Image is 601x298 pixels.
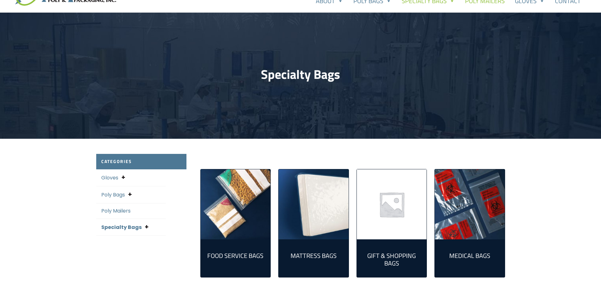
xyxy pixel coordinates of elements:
h2: Gift & Shopping Bags [362,252,422,267]
a: Visit product category Medical Bags [440,244,500,265]
img: Food Service Bags [201,169,271,239]
a: Visit product category Food Service Bags [201,169,271,239]
h2: Mattress Bags [284,252,344,260]
a: Poly Bags [101,191,125,198]
a: Visit product category Food Service Bags [206,244,266,265]
a: Poly Mailers [101,207,131,214]
img: Medical Bags [435,169,505,239]
h1: Specialty Bags [96,67,505,82]
a: Visit product category Mattress Bags [279,169,349,239]
img: Mattress Bags [279,169,349,239]
a: Visit product category Medical Bags [435,169,505,239]
h2: Food Service Bags [206,252,266,260]
a: Specialty Bags [101,224,142,231]
h2: Medical Bags [440,252,500,260]
a: Visit product category Gift & Shopping Bags [357,169,427,239]
a: Visit product category Gift & Shopping Bags [362,244,422,272]
h2: Categories [96,154,186,169]
a: Visit product category Mattress Bags [284,244,344,265]
a: Gloves [101,174,118,181]
img: Gift & Shopping Bags [357,169,427,239]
